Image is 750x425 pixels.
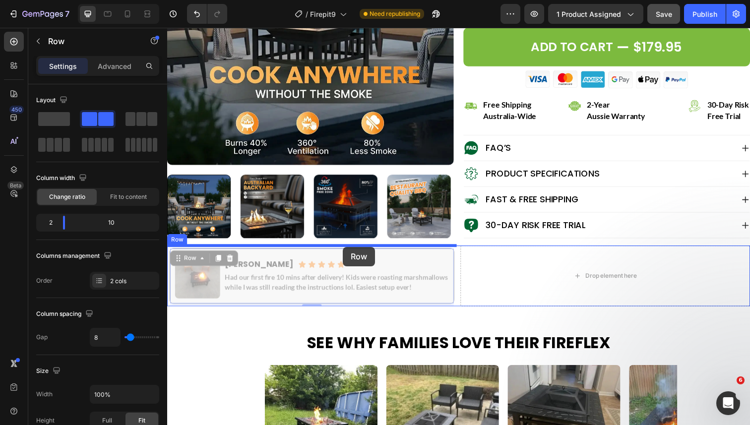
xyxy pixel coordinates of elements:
div: Gap [36,333,48,342]
button: Publish [684,4,726,24]
div: Column spacing [36,307,95,321]
div: 2 cols [110,277,157,286]
span: Change ratio [49,192,85,201]
div: Width [36,390,53,399]
div: Layout [36,94,69,107]
iframe: Design area [167,28,750,425]
span: Save [656,10,672,18]
div: Order [36,276,53,285]
span: / [306,9,308,19]
div: Size [36,364,62,378]
input: Auto [90,328,120,346]
button: 1 product assigned [548,4,643,24]
span: Need republishing [370,9,420,18]
span: 6 [737,376,745,384]
span: Firepit9 [310,9,336,19]
button: 7 [4,4,74,24]
span: Full [102,416,112,425]
div: Columns management [36,249,114,263]
p: Advanced [98,61,131,71]
button: Save [647,4,680,24]
iframe: Intercom live chat [716,391,740,415]
div: Beta [7,182,24,189]
span: Fit [138,416,145,425]
div: Height [36,416,55,425]
div: 10 [73,216,157,230]
span: Fit to content [110,192,147,201]
div: 450 [9,106,24,114]
p: Row [48,35,132,47]
div: Column width [36,172,89,185]
span: 1 product assigned [557,9,621,19]
div: Undo/Redo [187,4,227,24]
div: 2 [38,216,55,230]
p: 7 [65,8,69,20]
input: Auto [90,385,159,403]
p: Settings [49,61,77,71]
div: Publish [692,9,717,19]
